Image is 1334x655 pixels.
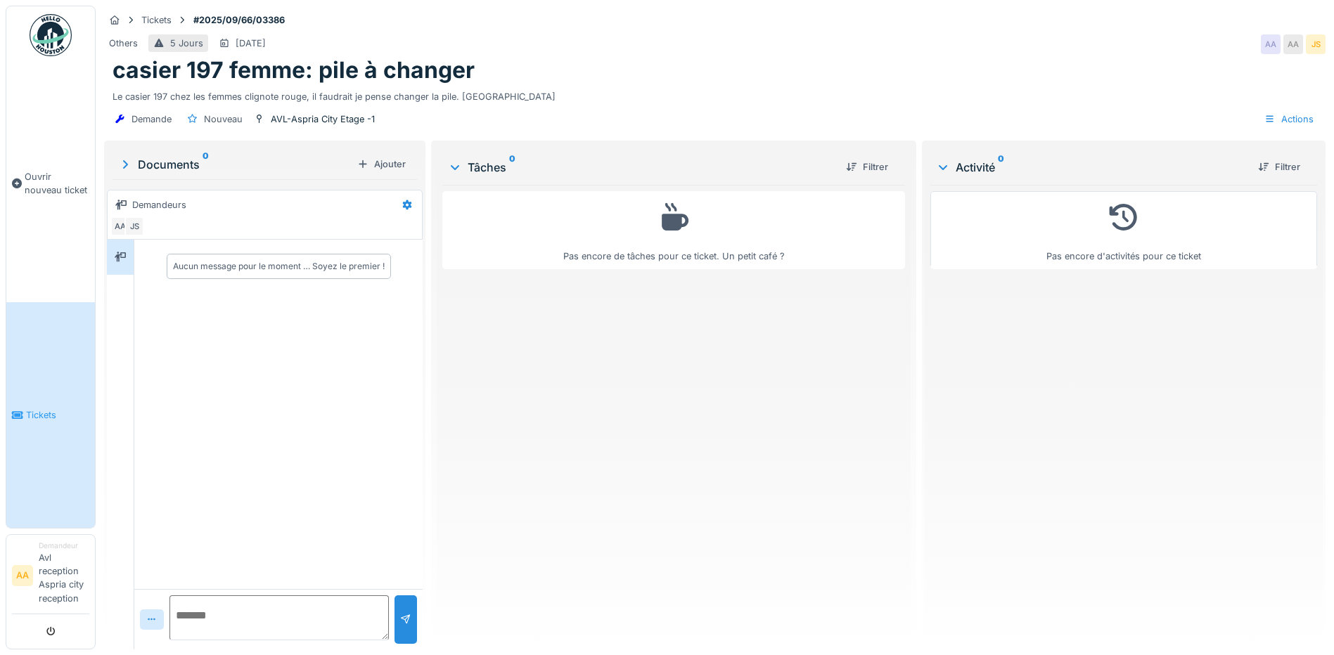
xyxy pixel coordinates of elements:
div: Filtrer [840,157,894,176]
div: Demande [132,112,172,126]
a: Ouvrir nouveau ticket [6,64,95,302]
div: Actions [1258,109,1320,129]
sup: 0 [203,156,209,173]
div: Filtrer [1252,157,1306,176]
img: Badge_color-CXgf-gQk.svg [30,14,72,56]
div: Others [109,37,138,50]
div: Demandeur [39,540,89,551]
div: Pas encore de tâches pour ce ticket. Un petit café ? [451,197,896,263]
div: Le casier 197 chez les femmes clignote rouge, il faudrait je pense changer la pile. [GEOGRAPHIC_D... [113,84,1317,103]
div: AA [1283,34,1303,54]
div: JS [124,216,144,236]
h1: casier 197 femme: pile à changer [113,57,475,84]
div: JS [1306,34,1326,54]
span: Tickets [26,408,89,422]
span: Ouvrir nouveau ticket [25,170,89,197]
div: Demandeurs [132,198,186,212]
sup: 0 [509,159,515,176]
div: AVL-Aspria City Etage -1 [271,112,375,126]
div: AA [1261,34,1281,54]
div: Ajouter [352,155,411,174]
div: Aucun message pour le moment … Soyez le premier ! [173,260,385,273]
sup: 0 [998,159,1004,176]
div: [DATE] [236,37,266,50]
a: Tickets [6,302,95,527]
div: AA [110,216,130,236]
div: Nouveau [204,112,243,126]
li: Avl reception Aspria city reception [39,540,89,611]
strong: #2025/09/66/03386 [188,13,290,27]
div: Pas encore d'activités pour ce ticket [939,197,1308,263]
div: 5 Jours [170,37,203,50]
div: Tickets [141,13,172,27]
div: Activité [936,159,1247,176]
div: Tâches [448,159,835,176]
li: AA [12,565,33,586]
a: AA DemandeurAvl reception Aspria city reception [12,540,89,614]
div: Documents [118,156,352,173]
